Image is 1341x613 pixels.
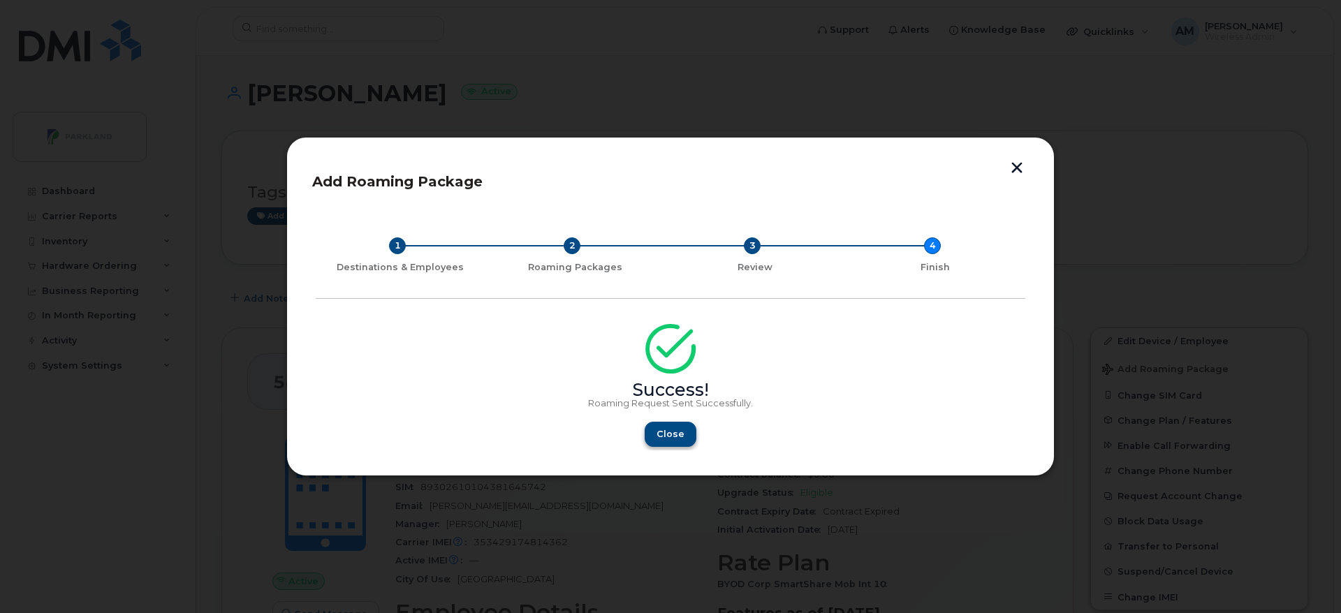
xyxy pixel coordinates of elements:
div: 3 [744,237,761,254]
div: 2 [564,237,580,254]
div: 1 [389,237,406,254]
div: Success! [316,385,1025,396]
button: Close [645,422,696,447]
div: Destinations & Employees [321,262,479,273]
p: Roaming Request Sent Successfully. [316,398,1025,409]
div: Review [670,262,840,273]
span: Add Roaming Package [312,173,483,190]
span: Close [657,427,684,441]
div: Roaming Packages [490,262,659,273]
